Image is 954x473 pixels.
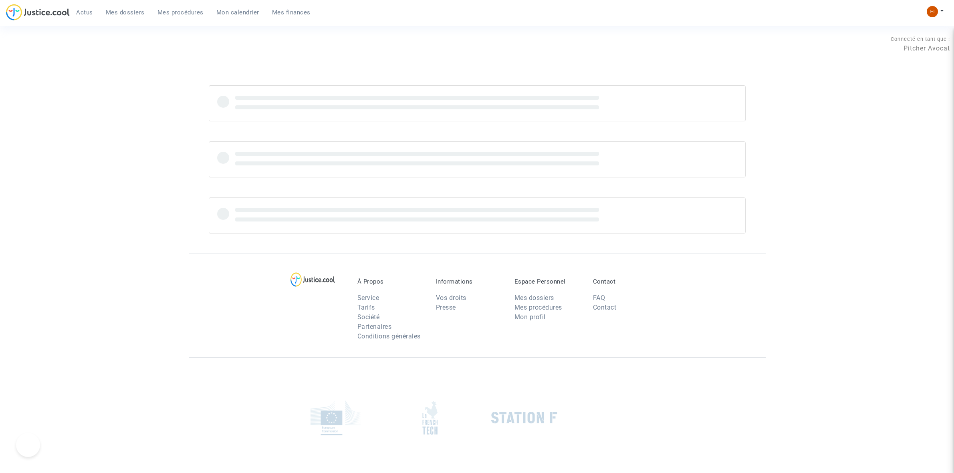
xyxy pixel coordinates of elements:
img: logo-lg.svg [290,272,335,287]
a: Société [357,313,380,321]
a: Vos droits [436,294,466,302]
a: Conditions générales [357,332,421,340]
img: stationf.png [491,412,557,424]
a: Tarifs [357,304,375,311]
span: Mes finances [272,9,311,16]
a: Mes finances [266,6,317,18]
a: FAQ [593,294,605,302]
p: À Propos [357,278,424,285]
a: Mes dossiers [99,6,151,18]
iframe: Help Scout Beacon - Open [16,433,40,457]
img: fc99b196863ffcca57bb8fe2645aafd9 [927,6,938,17]
a: Actus [70,6,99,18]
a: Presse [436,304,456,311]
a: Mes procédures [514,304,562,311]
p: Contact [593,278,660,285]
span: Connecté en tant que : [891,36,950,42]
p: Espace Personnel [514,278,581,285]
a: Partenaires [357,323,392,330]
a: Mon profil [514,313,546,321]
span: Mes dossiers [106,9,145,16]
span: Actus [76,9,93,16]
a: Mes procédures [151,6,210,18]
img: europe_commision.png [311,401,361,435]
img: french_tech.png [422,401,438,435]
a: Mes dossiers [514,294,554,302]
p: Informations [436,278,502,285]
span: Mes procédures [157,9,204,16]
a: Mon calendrier [210,6,266,18]
a: Service [357,294,379,302]
span: Mon calendrier [216,9,259,16]
img: jc-logo.svg [6,4,70,20]
a: Contact [593,304,617,311]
